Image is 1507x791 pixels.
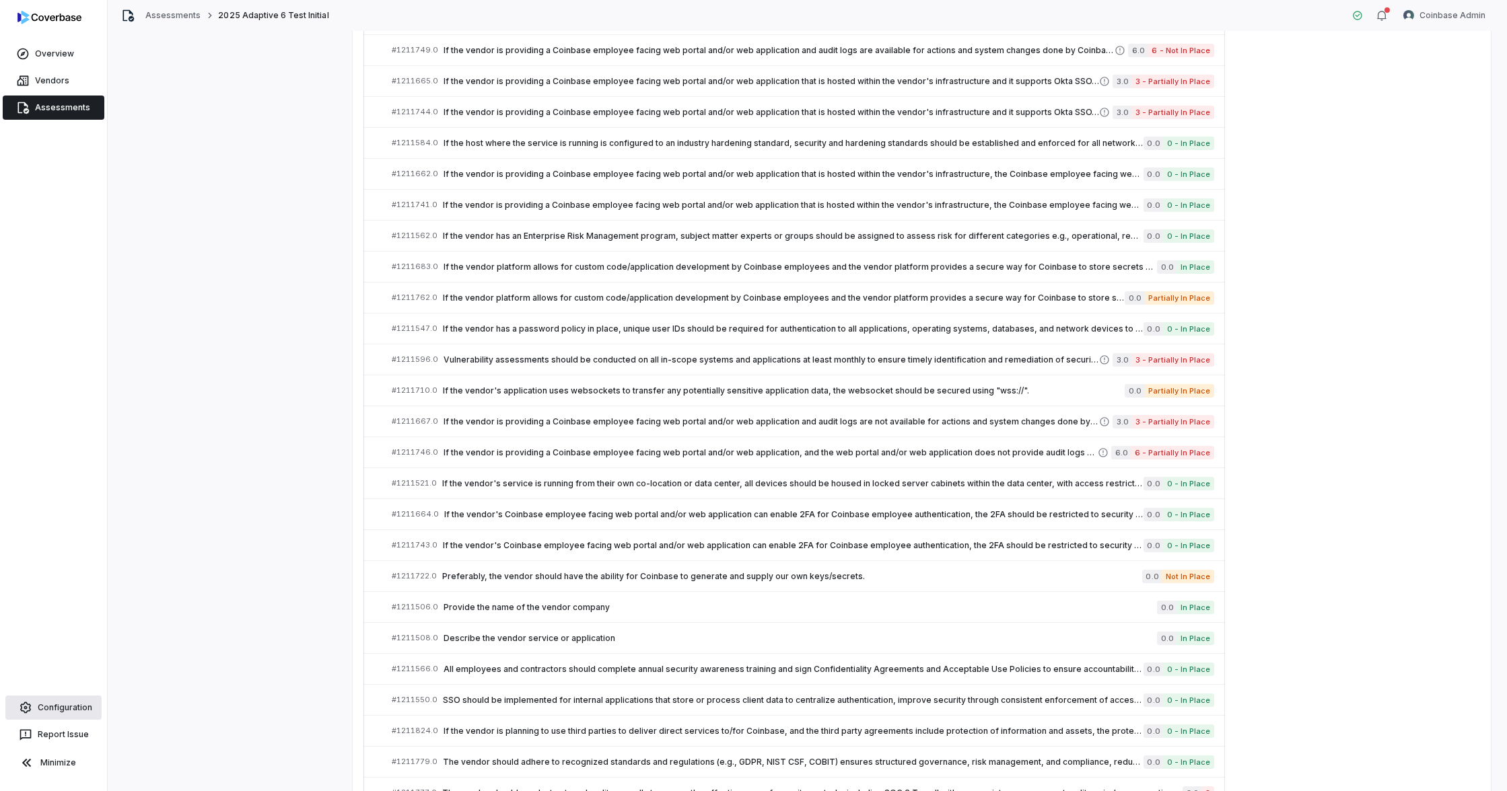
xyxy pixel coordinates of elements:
span: Not In Place [1162,570,1214,583]
a: #1211779.0The vendor should adhere to recognized standards and regulations (e.g., GDPR, NIST CSF,... [392,747,1214,777]
span: 0.0 [1144,724,1163,738]
a: #1211746.0If the vendor is providing a Coinbase employee facing web portal and/or web application... [392,437,1214,467]
span: 0.0 [1144,167,1163,181]
span: 6.0 [1111,446,1131,459]
span: 0.0 [1125,291,1144,305]
span: Partially In Place [1145,384,1215,398]
span: In Place [1177,260,1214,274]
a: #1211741.0If the vendor is providing a Coinbase employee facing web portal and/or web application... [392,190,1214,220]
span: # 1211662.0 [392,169,438,179]
span: # 1211749.0 [392,45,438,55]
a: #1211722.0Preferably, the vendor should have the ability for Coinbase to generate and supply our ... [392,561,1214,591]
span: 3.0 [1113,106,1131,119]
span: 0.0 [1144,539,1163,552]
span: 0.0 [1144,229,1163,243]
a: #1211584.0If the host where the service is running is configured to an industry hardening standar... [392,128,1214,158]
span: Vulnerability assessments should be conducted on all in-scope systems and applications at least m... [444,354,1099,365]
span: 0.0 [1142,570,1162,583]
span: 0 - In Place [1163,322,1214,336]
span: Minimize [40,757,76,768]
span: The vendor should adhere to recognized standards and regulations (e.g., GDPR, NIST CSF, COBIT) en... [443,757,1144,767]
span: If the host where the service is running is configured to an industry hardening standard, securit... [444,138,1144,149]
span: 0.0 [1125,384,1144,398]
span: 0 - In Place [1163,229,1214,243]
button: Report Issue [5,722,102,747]
span: # 1211596.0 [392,354,438,365]
a: Assessments [3,96,104,120]
span: If the vendor's Coinbase employee facing web portal and/or web application can enable 2FA for Coi... [444,509,1144,520]
span: 0 - In Place [1163,663,1214,676]
span: # 1211506.0 [392,602,438,612]
span: Configuration [38,702,92,713]
span: 0.0 [1144,477,1163,490]
a: Overview [3,42,104,66]
span: 3 - Partially In Place [1131,106,1214,119]
a: #1211508.0Describe the vendor service or application0.0In Place [392,623,1214,653]
span: # 1211562.0 [392,231,437,241]
span: Overview [35,48,74,59]
a: #1211824.0If the vendor is planning to use third parties to deliver direct services to/for Coinba... [392,716,1214,746]
span: 0 - In Place [1163,724,1214,738]
a: #1211664.0If the vendor's Coinbase employee facing web portal and/or web application can enable 2... [392,499,1214,529]
span: If the vendor is providing a Coinbase employee facing web portal and/or web application, and the ... [444,447,1098,458]
span: # 1211664.0 [392,509,439,519]
span: 0.0 [1144,322,1163,336]
span: 0.0 [1144,663,1163,676]
span: 3 - Partially In Place [1131,75,1214,88]
button: Minimize [5,749,102,776]
span: 2025 Adaptive 6 Test Initial [218,10,328,21]
span: Preferably, the vendor should have the ability for Coinbase to generate and supply our own keys/s... [442,571,1142,582]
a: Configuration [5,695,102,720]
span: SSO should be implemented for internal applications that store or process client data to centrali... [443,695,1144,706]
span: # 1211743.0 [392,540,437,550]
span: 3 - Partially In Place [1131,353,1214,367]
span: Vendors [35,75,69,86]
span: # 1211508.0 [392,633,438,643]
span: Provide the name of the vendor company [444,602,1157,613]
span: 0.0 [1144,198,1163,212]
a: Assessments [145,10,201,21]
span: 3.0 [1113,75,1131,88]
a: #1211547.0If the vendor has a password policy in place, unique user IDs should be required for au... [392,313,1214,344]
span: # 1211521.0 [392,478,437,488]
span: # 1211779.0 [392,757,437,767]
span: If the vendor's application uses websockets to transfer any potentially sensitive application dat... [443,385,1125,396]
a: #1211683.0If the vendor platform allows for custom code/application development by Coinbase emplo... [392,252,1214,282]
span: # 1211824.0 [392,726,438,736]
span: If the vendor is providing a Coinbase employee facing web portal and/or web application and audit... [444,45,1115,56]
span: If the vendor is providing a Coinbase employee facing web portal and/or web application that is h... [444,76,1099,87]
a: #1211710.0If the vendor's application uses websockets to transfer any potentially sensitive appli... [392,375,1214,406]
span: 0.0 [1144,508,1163,521]
span: 0.0 [1144,755,1163,769]
span: 0 - In Place [1163,167,1214,181]
img: Coinbase Admin avatar [1403,10,1414,21]
span: # 1211550.0 [392,695,437,705]
span: Assessments [35,102,90,113]
span: 0.0 [1157,601,1177,614]
span: If the vendor is providing a Coinbase employee facing web portal and/or web application that is h... [444,107,1099,118]
a: #1211744.0If the vendor is providing a Coinbase employee facing web portal and/or web application... [392,97,1214,127]
span: 6.0 [1128,44,1148,57]
span: If the vendor is providing a Coinbase employee facing web portal and/or web application and audit... [444,416,1099,427]
span: 0 - In Place [1163,508,1214,521]
a: #1211550.0SSO should be implemented for internal applications that store or process client data t... [392,685,1214,715]
span: 6 - Partially In Place [1131,446,1214,459]
span: Coinbase Admin [1420,10,1485,21]
span: If the vendor has a password policy in place, unique user IDs should be required for authenticati... [443,324,1144,334]
span: # 1211741.0 [392,200,437,210]
span: 0 - In Place [1163,755,1214,769]
a: #1211665.0If the vendor is providing a Coinbase employee facing web portal and/or web application... [392,66,1214,96]
span: 3.0 [1113,415,1131,428]
span: 0.0 [1144,693,1163,707]
span: Describe the vendor service or application [444,633,1157,644]
a: #1211743.0If the vendor's Coinbase employee facing web portal and/or web application can enable 2... [392,530,1214,560]
span: # 1211665.0 [392,76,438,86]
a: #1211749.0If the vendor is providing a Coinbase employee facing web portal and/or web application... [392,35,1214,65]
a: #1211596.0Vulnerability assessments should be conducted on all in-scope systems and applications ... [392,344,1214,375]
span: If the vendor platform allows for custom code/application development by Coinbase employees and t... [443,293,1125,303]
span: 6 - Not In Place [1148,44,1214,57]
button: Coinbase Admin avatarCoinbase Admin [1395,5,1494,26]
span: # 1211744.0 [392,107,438,117]
a: #1211662.0If the vendor is providing a Coinbase employee facing web portal and/or web application... [392,159,1214,189]
span: If the vendor has an Enterprise Risk Management program, subject matter experts or groups should ... [443,231,1144,241]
